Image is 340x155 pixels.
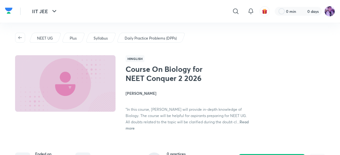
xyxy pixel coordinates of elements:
img: avatar [262,8,267,14]
img: preeti Tripathi [324,6,335,17]
h4: [PERSON_NAME] [126,90,250,96]
button: IIT JEE [28,5,62,18]
a: Plus [69,35,78,41]
p: NEET UG [37,35,53,41]
span: "In this course, [PERSON_NAME] will provide in-depth knowledge of Biology. The course will be hel... [126,107,247,124]
a: NEET UG [36,35,54,41]
a: Syllabus [93,35,109,41]
span: Hinglish [126,55,144,62]
img: Thumbnail [14,55,116,112]
h1: Course On Biology for NEET Conquer 2 2026 [126,65,216,83]
img: streak [300,8,306,14]
p: Plus [70,35,77,41]
a: Daily Practice Problems (DPPs) [124,35,178,41]
button: avatar [260,6,270,16]
img: Company Logo [5,6,13,15]
p: Syllabus [94,35,108,41]
p: Daily Practice Problems (DPPs) [125,35,177,41]
a: Company Logo [5,6,13,17]
span: Read more [126,119,249,131]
